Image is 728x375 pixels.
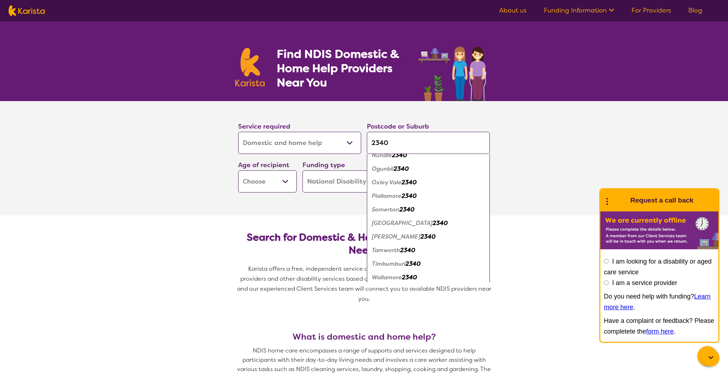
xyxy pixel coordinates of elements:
[302,161,345,169] label: Funding type
[604,258,712,276] label: I am looking for a disability or aged care service
[372,179,402,186] em: Oxley Vale
[372,165,394,172] em: Ogunbil
[370,257,486,271] div: Timbumburi 2340
[372,260,405,267] em: Timbumburi
[392,151,407,159] em: 2340
[370,189,486,203] div: Piallamore 2340
[238,161,289,169] label: Age of recipient
[612,193,626,207] img: Karista
[370,203,486,216] div: Somerton 2340
[9,5,45,16] img: Karista logo
[402,274,417,281] em: 2340
[370,271,486,284] div: Wallamore 2340
[630,195,693,206] h1: Request a call back
[235,332,493,342] h3: What is domestic and home help?
[420,233,436,240] em: 2340
[244,231,484,257] h2: Search for Domestic & Home Help by Location & Needs
[237,265,493,302] span: Karista offers a free, independent service connecting you with Domestic Assistance providers and ...
[402,179,417,186] em: 2340
[367,122,429,131] label: Postcode or Suburb
[372,219,433,227] em: [GEOGRAPHIC_DATA]
[372,151,392,159] em: Nundle
[646,328,674,335] a: form here
[372,206,399,213] em: Somerton
[399,206,414,213] em: 2340
[372,274,402,281] em: Wallamore
[604,291,715,312] p: Do you need help with funding? .
[277,47,409,90] h1: Find NDIS Domestic & Home Help Providers Near You
[370,176,486,189] div: Oxley Vale 2340
[372,246,400,254] em: Tamworth
[372,192,402,200] em: Piallamore
[631,6,671,15] a: For Providers
[600,211,718,249] img: Karista offline chat form to request call back
[238,122,290,131] label: Service required
[370,216,486,230] div: South Tamworth 2340
[612,279,677,286] label: I am a service provider
[370,162,486,176] div: Ogunbil 2340
[402,192,417,200] em: 2340
[400,246,415,254] em: 2340
[433,219,448,227] em: 2340
[370,244,486,257] div: Tamworth 2340
[367,132,490,154] input: Type
[697,346,717,366] button: Channel Menu
[544,6,614,15] a: Funding Information
[394,165,409,172] em: 2340
[604,315,715,337] p: Have a complaint or feedback? Please completete the .
[372,233,420,240] em: [PERSON_NAME]
[688,6,702,15] a: Blog
[370,149,486,162] div: Nundle 2340
[370,230,486,244] div: Taminda 2340
[235,48,265,86] img: Karista logo
[416,39,493,101] img: domestic-help
[405,260,420,267] em: 2340
[499,6,527,15] a: About us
